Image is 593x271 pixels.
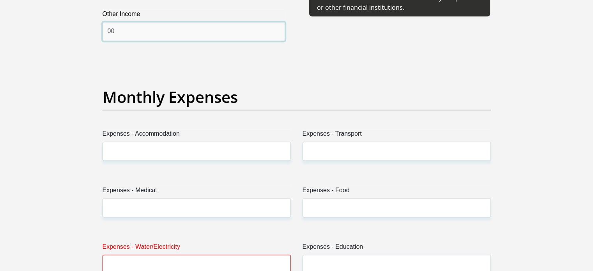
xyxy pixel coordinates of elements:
input: Expenses - Transport [303,142,491,161]
label: Expenses - Education [303,242,491,255]
label: Expenses - Accommodation [103,129,291,142]
input: Expenses - Accommodation [103,142,291,161]
input: Other Income [103,22,285,41]
label: Expenses - Medical [103,186,291,198]
label: Expenses - Transport [303,129,491,142]
input: Expenses - Medical [103,198,291,217]
label: Other Income [103,9,285,22]
label: Expenses - Food [303,186,491,198]
label: Expenses - Water/Electricity [103,242,291,255]
input: Expenses - Food [303,198,491,217]
h2: Monthly Expenses [103,88,491,106]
